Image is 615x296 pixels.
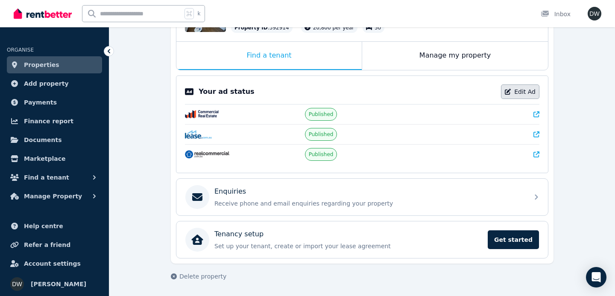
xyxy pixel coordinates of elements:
[7,75,102,92] a: Add property
[214,199,524,208] p: Receive phone and email enquiries regarding your property
[7,188,102,205] button: Manage Property
[362,42,548,70] div: Manage my property
[375,25,381,31] span: 50
[176,179,548,215] a: EnquiriesReceive phone and email enquiries regarding your property
[24,78,69,89] span: Add property
[24,97,57,107] span: Payments
[586,267,606,287] div: Open Intercom Messenger
[31,279,86,289] span: [PERSON_NAME]
[7,150,102,167] a: Marketplace
[176,221,548,258] a: Tenancy setupSet up your tenant, create or import your lease agreementGet started
[541,10,571,18] div: Inbox
[7,255,102,272] a: Account settings
[234,24,268,31] span: Property ID
[14,7,72,20] img: RentBetter
[7,94,102,111] a: Payments
[176,42,362,70] div: Find a tenant
[24,60,59,70] span: Properties
[185,150,229,159] img: RealCommercial.com.au
[197,10,200,17] span: k
[24,172,69,183] span: Find a tenant
[24,135,62,145] span: Documents
[313,25,354,31] span: 20,800 per year
[488,230,539,249] span: Get started
[7,131,102,148] a: Documents
[7,218,102,235] a: Help centre
[501,84,539,99] a: Edit Ad
[309,151,334,158] span: Published
[24,191,82,201] span: Manage Property
[24,258,81,269] span: Account settings
[179,272,226,281] span: Delete property
[199,87,254,97] p: Your ad status
[214,229,264,239] p: Tenancy setup
[24,240,70,250] span: Refer a friend
[185,130,212,139] img: Lease.com.au
[588,7,601,20] img: Dr Munib Waters
[309,111,334,118] span: Published
[231,23,293,33] div: : 392914
[7,47,34,53] span: ORGANISE
[7,113,102,130] a: Finance report
[214,242,483,250] p: Set up your tenant, create or import your lease agreement
[185,110,219,119] img: CommercialRealEstate.com.au
[24,154,65,164] span: Marketplace
[171,272,226,281] button: Delete property
[309,131,334,138] span: Published
[214,186,246,197] p: Enquiries
[7,56,102,73] a: Properties
[24,116,73,126] span: Finance report
[24,221,63,231] span: Help centre
[7,236,102,253] a: Refer a friend
[7,169,102,186] button: Find a tenant
[10,277,24,291] img: Dr Munib Waters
